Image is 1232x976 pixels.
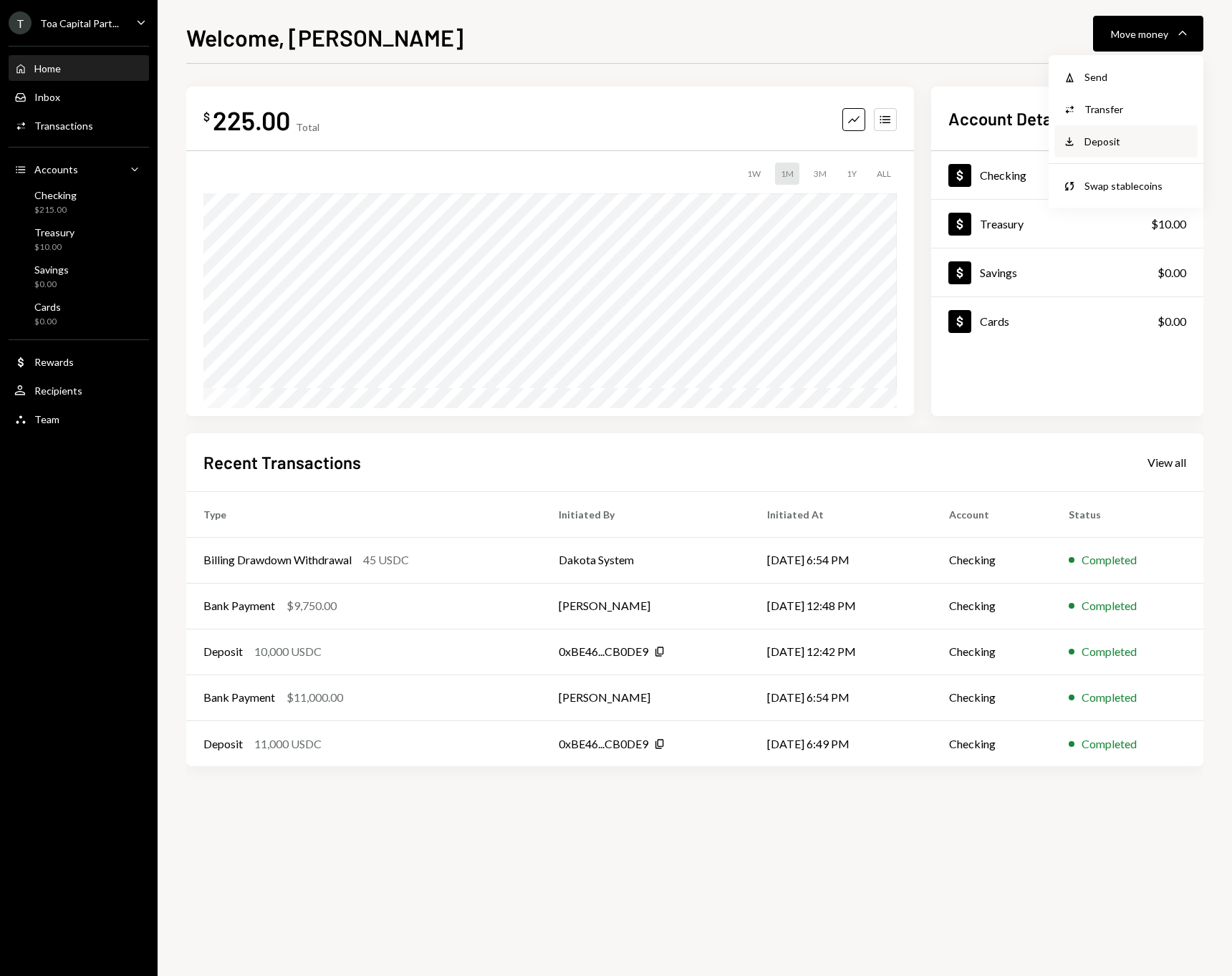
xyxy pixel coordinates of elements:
[542,675,750,720] td: [PERSON_NAME]
[932,675,1051,720] td: Checking
[841,163,862,185] div: 1Y
[186,23,463,52] h1: Welcome, [PERSON_NAME]
[931,200,1203,248] a: Treasury$10.00
[9,11,32,34] div: T
[559,643,648,660] div: 0xBE46...CB0DE9
[9,377,149,403] a: Recipients
[296,121,319,133] div: Total
[542,537,750,583] td: Dakota System
[9,349,149,375] a: Rewards
[932,720,1051,766] td: Checking
[1151,216,1186,233] div: $10.00
[1082,735,1137,753] div: Completed
[9,259,149,294] a: Savings$0.00
[34,316,61,328] div: $0.00
[932,537,1051,583] td: Checking
[980,217,1024,231] div: Treasury
[750,491,932,537] th: Initiated At
[931,297,1203,345] a: Cards$0.00
[1158,264,1186,281] div: $0.00
[1084,178,1189,193] div: Swap stablecoins
[203,450,361,474] h2: Recent Transactions
[1147,455,1186,470] div: View all
[9,406,149,432] a: Team
[363,551,409,569] div: 45 USDC
[750,629,932,675] td: [DATE] 12:42 PM
[1082,597,1137,614] div: Completed
[542,491,750,537] th: Initiated By
[931,248,1203,296] a: Savings$0.00
[932,629,1051,675] td: Checking
[9,55,149,81] a: Home
[9,296,149,331] a: Cards$0.00
[750,537,932,583] td: [DATE] 6:54 PM
[932,583,1051,629] td: Checking
[9,84,149,110] a: Inbox
[808,163,832,185] div: 3M
[1051,491,1203,537] th: Status
[542,583,750,629] td: [PERSON_NAME]
[203,110,210,124] div: $
[203,689,275,706] div: Bank Payment
[9,156,149,182] a: Accounts
[34,385,82,397] div: Recipients
[34,279,69,291] div: $0.00
[203,735,243,753] div: Deposit
[34,301,61,313] div: Cards
[254,735,322,753] div: 11,000 USDC
[9,185,149,219] a: Checking$215.00
[980,168,1026,182] div: Checking
[34,62,61,74] div: Home
[948,107,1069,130] h2: Account Details
[980,266,1017,279] div: Savings
[1158,313,1186,330] div: $0.00
[559,735,648,753] div: 0xBE46...CB0DE9
[932,491,1051,537] th: Account
[186,491,542,537] th: Type
[213,104,290,136] div: 225.00
[9,222,149,256] a: Treasury$10.00
[34,241,74,253] div: $10.00
[34,120,93,132] div: Transactions
[254,643,322,660] div: 10,000 USDC
[40,17,119,29] div: Toa Capital Part...
[203,597,275,614] div: Bank Payment
[741,163,766,185] div: 1W
[287,689,343,706] div: $11,000.00
[750,583,932,629] td: [DATE] 12:48 PM
[1084,102,1189,117] div: Transfer
[931,151,1203,199] a: Checking$215.00
[1093,16,1203,52] button: Move money
[750,720,932,766] td: [DATE] 6:49 PM
[1147,454,1186,470] a: View all
[34,264,69,276] div: Savings
[1111,26,1168,42] div: Move money
[203,551,352,569] div: Billing Drawdown Withdrawal
[1082,643,1137,660] div: Completed
[980,314,1009,328] div: Cards
[34,413,59,425] div: Team
[287,597,337,614] div: $9,750.00
[34,91,60,103] div: Inbox
[775,163,799,185] div: 1M
[9,112,149,138] a: Transactions
[34,356,74,368] div: Rewards
[34,163,78,175] div: Accounts
[34,226,74,238] div: Treasury
[34,189,77,201] div: Checking
[34,204,77,216] div: $215.00
[1082,551,1137,569] div: Completed
[203,643,243,660] div: Deposit
[750,675,932,720] td: [DATE] 6:54 PM
[1084,134,1189,149] div: Deposit
[1084,69,1189,84] div: Send
[1082,689,1137,706] div: Completed
[871,163,897,185] div: ALL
